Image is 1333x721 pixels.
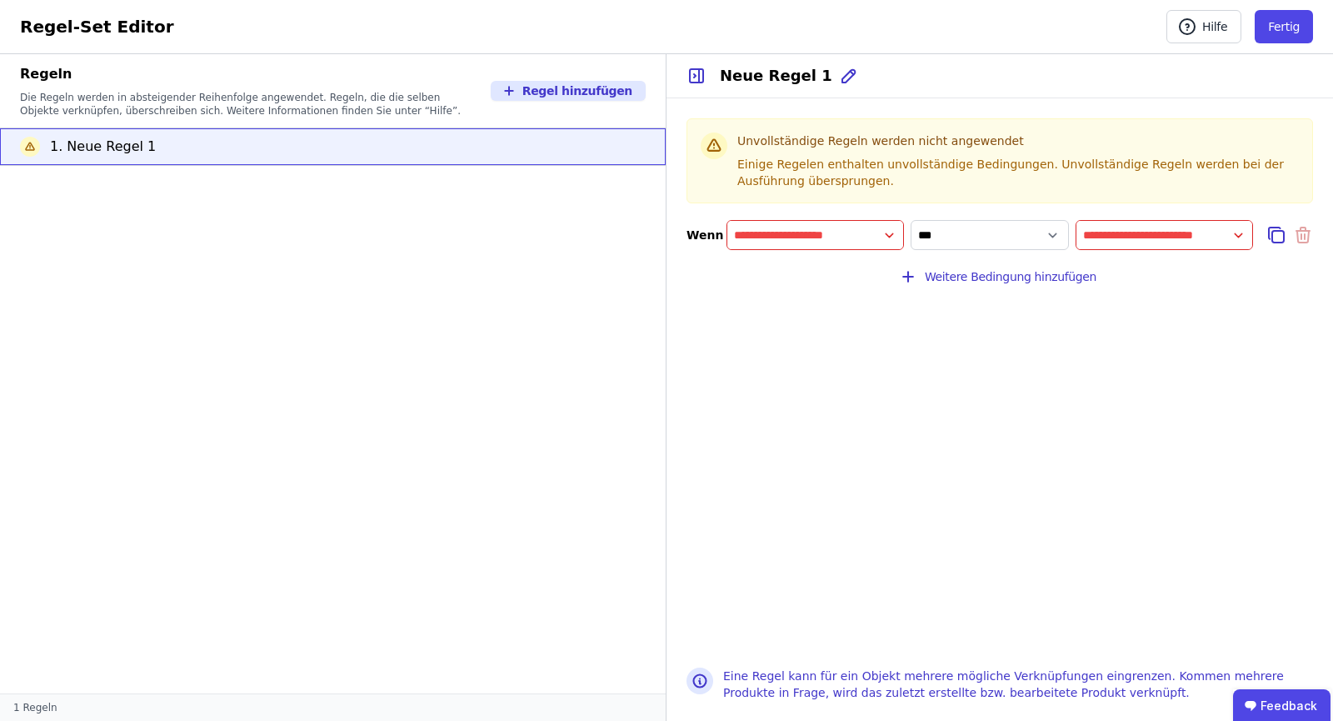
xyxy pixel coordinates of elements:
div: Die Regeln werden in absteigender Reihenfolge angewendet. Regeln, die die selben Objekte verknüpf... [20,91,471,118]
div: Einige Regelen enthalten unvollständige Bedingungen. Unvollständige Regeln werden bei der Ausführ... [737,156,1299,189]
span: 1. Neue Regel 1 [50,137,156,157]
button: Fertig [1255,10,1313,43]
div: Regeln [20,64,471,84]
button: filter_by [726,220,904,250]
button: Weitere Bedingung hinzufügen [890,260,1110,293]
div: Neue Regel 1 [720,64,832,88]
div: Eine Regel kann für ein Objekt mehrere mögliche Verknüpfungen eingrenzen. Kommen mehrere Produkte... [723,668,1313,701]
button: Hilfe [1166,10,1241,43]
button: value [1076,220,1253,250]
button: Regel hinzufügen [491,81,646,101]
span: Wenn [686,227,720,243]
h3: Unvollständige Regeln werden nicht angewendet [737,133,1299,156]
div: Regel-Set Editor [20,15,174,38]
